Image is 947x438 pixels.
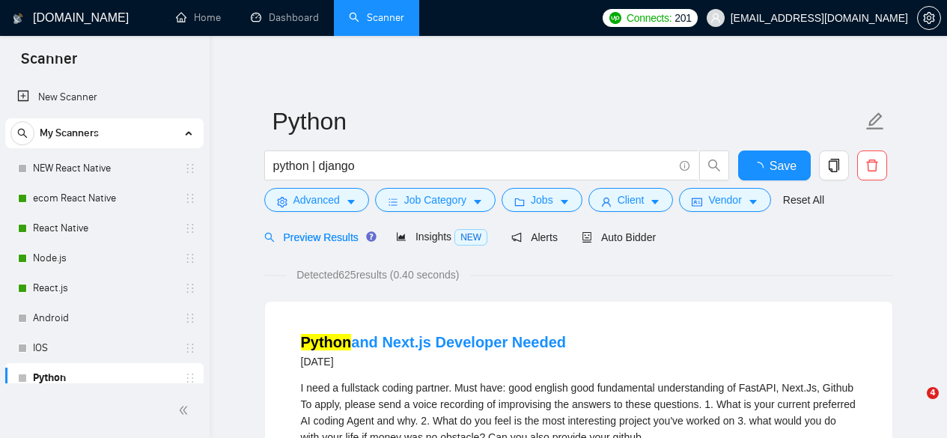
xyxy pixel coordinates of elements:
[346,196,356,207] span: caret-down
[9,48,89,79] span: Scanner
[11,128,34,139] span: search
[618,192,645,208] span: Client
[627,10,672,26] span: Connects:
[184,252,196,264] span: holder
[178,403,193,418] span: double-left
[927,387,939,399] span: 4
[917,12,941,24] a: setting
[609,12,621,24] img: upwork-logo.png
[858,159,886,172] span: delete
[404,192,466,208] span: Job Category
[286,267,469,283] span: Detected 625 results (0.40 seconds)
[783,192,824,208] a: Reset All
[918,12,940,24] span: setting
[375,188,496,212] button: barsJob Categorycaret-down
[514,196,525,207] span: folder
[184,192,196,204] span: holder
[184,372,196,384] span: holder
[650,196,660,207] span: caret-down
[511,232,522,243] span: notification
[388,196,398,207] span: bars
[273,156,673,175] input: Search Freelance Jobs...
[531,192,553,208] span: Jobs
[582,232,592,243] span: robot
[365,230,378,243] div: Tooltip anchor
[272,103,862,140] input: Scanner name...
[692,196,702,207] span: idcard
[17,82,192,112] a: New Scanner
[559,196,570,207] span: caret-down
[511,231,558,243] span: Alerts
[301,353,567,371] div: [DATE]
[33,333,175,363] a: IOS
[5,82,204,112] li: New Scanner
[454,229,487,246] span: NEW
[675,10,691,26] span: 201
[708,192,741,208] span: Vendor
[472,196,483,207] span: caret-down
[301,334,567,350] a: Pythonand Next.js Developer Needed
[184,312,196,324] span: holder
[819,150,849,180] button: copy
[738,150,811,180] button: Save
[33,213,175,243] a: React Native
[184,222,196,234] span: holder
[277,196,287,207] span: setting
[184,162,196,174] span: holder
[752,162,770,174] span: loading
[396,231,487,243] span: Insights
[679,188,770,212] button: idcardVendorcaret-down
[33,363,175,393] a: Python
[264,232,275,243] span: search
[264,231,372,243] span: Preview Results
[700,159,728,172] span: search
[502,188,582,212] button: folderJobscaret-down
[680,161,689,171] span: info-circle
[349,11,404,24] a: searchScanner
[601,196,612,207] span: user
[13,7,23,31] img: logo
[770,156,797,175] span: Save
[33,243,175,273] a: Node.js
[33,273,175,303] a: React.js
[896,387,932,423] iframe: Intercom live chat
[865,112,885,131] span: edit
[10,121,34,145] button: search
[699,150,729,180] button: search
[264,188,369,212] button: settingAdvancedcaret-down
[582,231,656,243] span: Auto Bidder
[33,183,175,213] a: ecom React Native
[33,303,175,333] a: Android
[857,150,887,180] button: delete
[184,342,196,354] span: holder
[820,159,848,172] span: copy
[710,13,721,23] span: user
[184,282,196,294] span: holder
[40,118,99,148] span: My Scanners
[748,196,758,207] span: caret-down
[917,6,941,30] button: setting
[301,334,352,350] mark: Python
[176,11,221,24] a: homeHome
[293,192,340,208] span: Advanced
[396,231,406,242] span: area-chart
[33,153,175,183] a: NEW React Native
[251,11,319,24] a: dashboardDashboard
[588,188,674,212] button: userClientcaret-down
